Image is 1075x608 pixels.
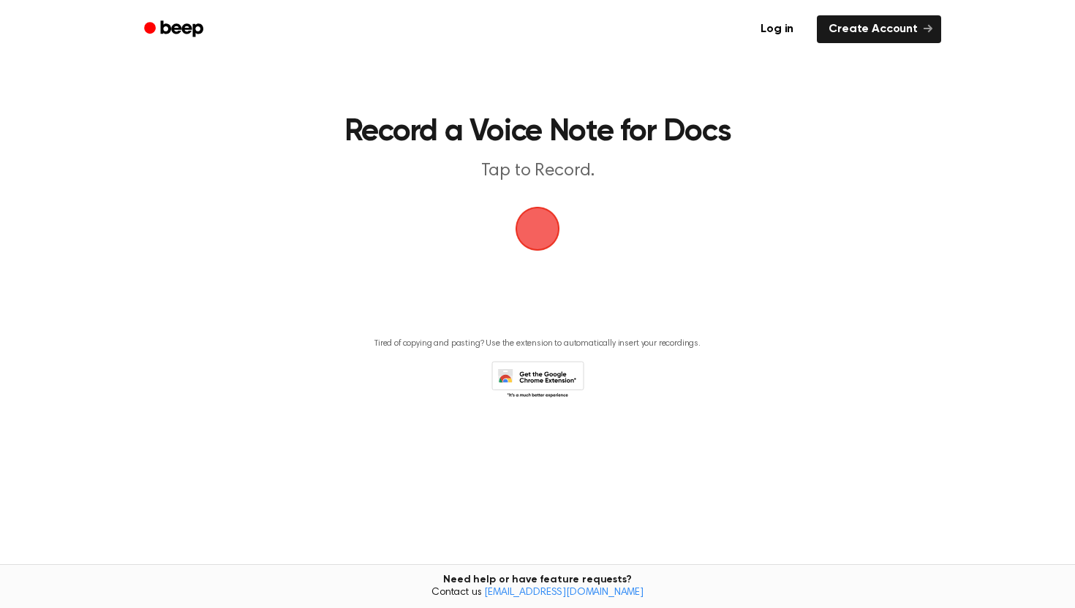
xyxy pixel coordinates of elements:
span: Contact us [9,587,1066,600]
a: Beep [134,15,216,44]
p: Tired of copying and pasting? Use the extension to automatically insert your recordings. [374,338,701,349]
a: [EMAIL_ADDRESS][DOMAIN_NAME] [484,588,644,598]
h1: Record a Voice Note for Docs [163,117,912,148]
p: Tap to Record. [257,159,818,183]
a: Log in [746,12,808,46]
img: Beep Logo [516,207,559,251]
a: Create Account [817,15,941,43]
